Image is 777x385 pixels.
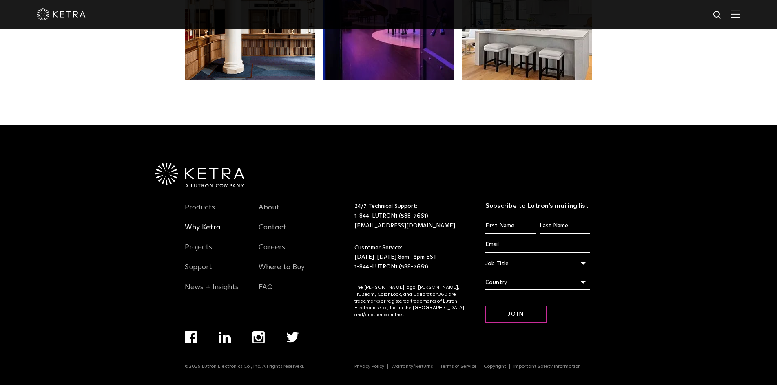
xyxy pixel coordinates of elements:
a: Projects [185,243,212,262]
a: FAQ [259,283,273,301]
p: 24/7 Technical Support: [354,202,465,231]
img: Ketra-aLutronCo_White_RGB [155,163,244,188]
input: First Name [485,218,536,234]
a: Warranty/Returns [388,364,436,369]
img: instagram [252,331,265,343]
p: The [PERSON_NAME] logo, [PERSON_NAME], TruBeam, Color Lock, and Calibration360 are trademarks or ... [354,284,465,319]
input: Last Name [540,218,590,234]
p: ©2025 Lutron Electronics Co., Inc. All rights reserved. [185,364,304,370]
input: Join [485,306,547,323]
img: linkedin [219,332,231,343]
a: Careers [259,243,285,262]
a: News + Insights [185,283,239,301]
a: Copyright [480,364,510,369]
div: Navigation Menu [185,202,247,301]
p: Customer Service: [DATE]-[DATE] 8am- 5pm EST [354,243,465,272]
a: Support [185,263,212,282]
a: Privacy Policy [351,364,388,369]
div: Country [485,275,590,290]
img: facebook [185,331,197,343]
div: Job Title [485,256,590,271]
a: 1-844-LUTRON1 (588-7661) [354,213,428,219]
img: twitter [286,332,299,343]
a: Where to Buy [259,263,305,282]
input: Email [485,237,590,253]
a: Important Safety Information [510,364,584,369]
a: Terms of Service [436,364,480,369]
img: search icon [713,10,723,20]
div: Navigation Menu [185,331,321,364]
a: Products [185,203,215,222]
a: Why Ketra [185,223,221,242]
div: Navigation Menu [259,202,321,301]
div: Navigation Menu [354,364,592,370]
a: [EMAIL_ADDRESS][DOMAIN_NAME] [354,223,455,229]
a: Contact [259,223,286,242]
a: 1-844-LUTRON1 (588-7661) [354,264,428,270]
img: Hamburger%20Nav.svg [731,10,740,18]
h3: Subscribe to Lutron’s mailing list [485,202,590,210]
a: About [259,203,279,222]
img: ketra-logo-2019-white [37,8,86,20]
